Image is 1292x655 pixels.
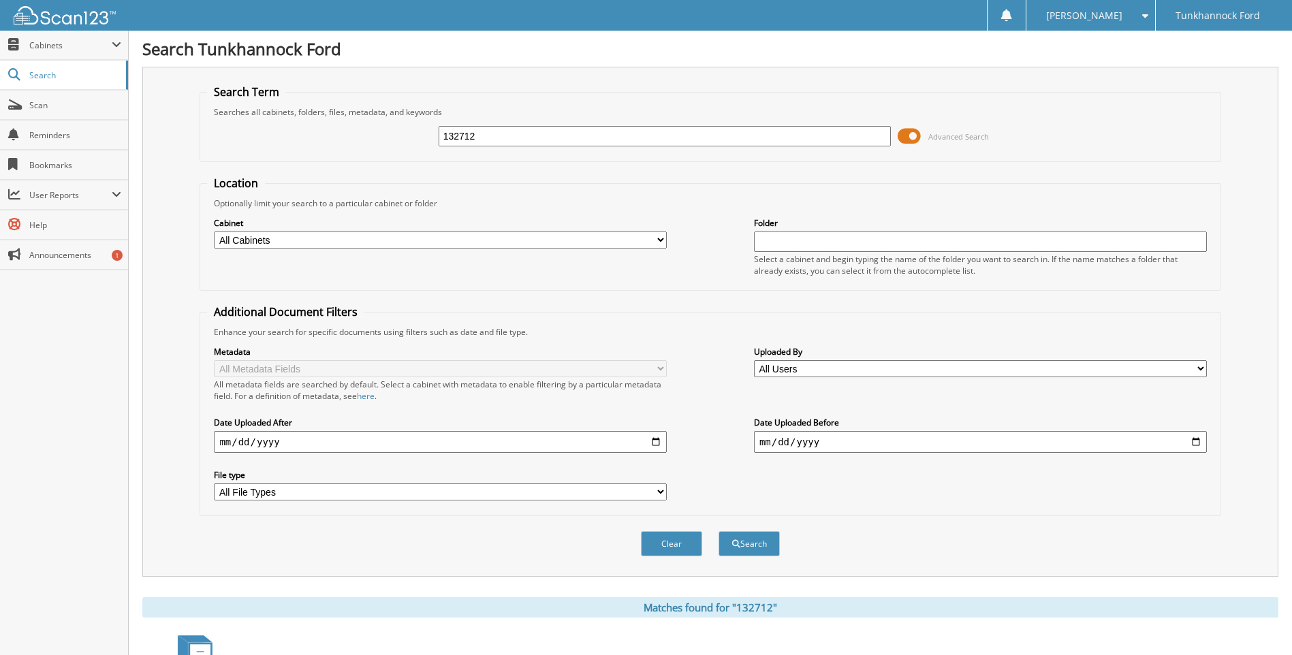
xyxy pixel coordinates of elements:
span: Reminders [29,129,121,141]
input: end [754,431,1207,453]
legend: Search Term [207,84,286,99]
div: All metadata fields are searched by default. Select a cabinet with metadata to enable filtering b... [214,379,667,402]
button: Clear [641,531,702,556]
div: Matches found for "132712" [142,597,1278,618]
label: Date Uploaded Before [754,417,1207,428]
legend: Location [207,176,265,191]
span: Cabinets [29,39,112,51]
div: Select a cabinet and begin typing the name of the folder you want to search in. If the name match... [754,253,1207,276]
div: Optionally limit your search to a particular cabinet or folder [207,197,1213,209]
span: User Reports [29,189,112,201]
h1: Search Tunkhannock Ford [142,37,1278,60]
label: File type [214,469,667,481]
span: Announcements [29,249,121,261]
div: Searches all cabinets, folders, files, metadata, and keywords [207,106,1213,118]
label: Cabinet [214,217,667,229]
div: 1 [112,250,123,261]
span: Scan [29,99,121,111]
label: Metadata [214,346,667,357]
span: [PERSON_NAME] [1046,12,1122,20]
span: Tunkhannock Ford [1176,12,1260,20]
label: Uploaded By [754,346,1207,357]
button: Search [719,531,780,556]
label: Folder [754,217,1207,229]
span: Help [29,219,121,231]
a: here [357,390,375,402]
label: Date Uploaded After [214,417,667,428]
img: scan123-logo-white.svg [14,6,116,25]
div: Enhance your search for specific documents using filters such as date and file type. [207,326,1213,338]
span: Advanced Search [928,131,989,142]
span: Search [29,69,119,81]
input: start [214,431,667,453]
span: Bookmarks [29,159,121,171]
legend: Additional Document Filters [207,304,364,319]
